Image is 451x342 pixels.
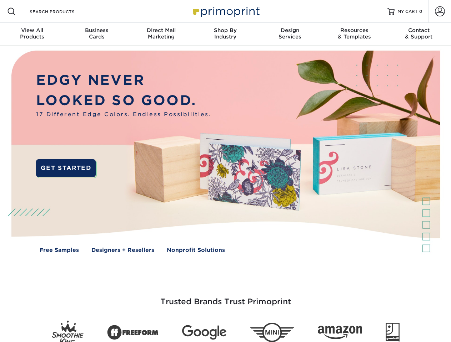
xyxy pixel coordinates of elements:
a: Free Samples [40,246,79,254]
a: Contact& Support [387,23,451,46]
a: DesignServices [258,23,322,46]
img: Google [182,325,226,340]
a: GET STARTED [36,159,96,177]
span: Design [258,27,322,33]
span: 17 Different Edge Colors. Endless Possibilities. [36,110,211,119]
div: & Support [387,27,451,40]
p: LOOKED SO GOOD. [36,90,211,111]
img: Goodwill [386,323,400,342]
div: & Templates [322,27,386,40]
a: Direct MailMarketing [129,23,193,46]
span: Contact [387,27,451,33]
img: Primoprint [190,4,261,19]
span: MY CART [397,9,418,15]
img: Amazon [318,326,362,340]
span: 0 [419,9,422,14]
span: Business [64,27,129,33]
p: EDGY NEVER [36,70,211,90]
span: Resources [322,27,386,33]
div: Industry [193,27,257,40]
span: Shop By [193,27,257,33]
a: Resources& Templates [322,23,386,46]
a: Nonprofit Solutions [167,246,225,254]
h3: Trusted Brands Trust Primoprint [17,280,435,315]
a: BusinessCards [64,23,129,46]
div: Marketing [129,27,193,40]
input: SEARCH PRODUCTS..... [29,7,99,16]
div: Cards [64,27,129,40]
span: Direct Mail [129,27,193,33]
a: Shop ByIndustry [193,23,257,46]
a: Designers + Resellers [91,246,154,254]
div: Services [258,27,322,40]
